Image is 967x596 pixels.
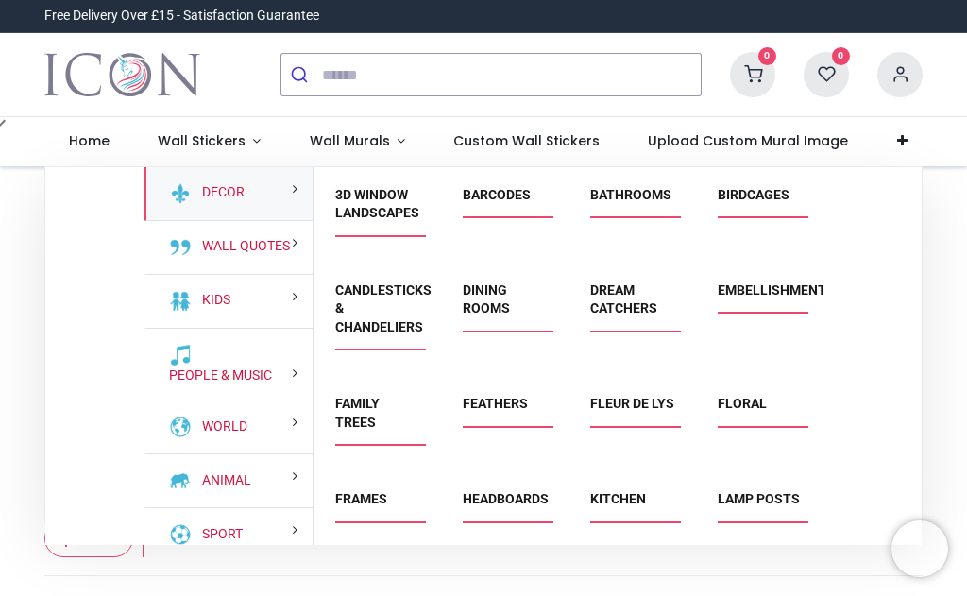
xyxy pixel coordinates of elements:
[590,395,674,426] span: Fleur de Lys
[169,236,192,259] img: Wall Quotes
[718,490,802,521] span: Lamp Posts
[832,47,850,65] sup: 0
[335,490,419,521] span: Frames
[169,523,192,546] img: Sport
[718,396,767,411] a: Floral
[804,66,849,81] a: 0
[161,366,272,385] a: People & Music
[285,117,430,166] a: Wall Murals
[195,183,245,202] a: Decor
[335,396,380,430] a: Family Trees
[453,131,600,150] span: Custom Wall Stickers
[758,47,776,65] sup: 0
[718,281,802,313] span: Embellishments
[891,520,948,577] iframe: Brevo live chat
[195,471,251,490] a: Animal
[526,7,923,26] iframe: Customer reviews powered by Trustpilot
[169,469,192,492] img: Animal
[169,290,192,313] img: Kids
[44,48,200,101] img: Icon Wall Stickers
[718,186,802,217] span: Birdcages
[590,491,646,506] a: Kitchen
[281,54,322,95] button: Submit
[310,131,390,150] span: Wall Murals
[195,525,243,544] a: Sport
[169,182,192,205] img: Decor
[44,7,319,26] div: Free Delivery Over £15 - Satisfaction Guarantee
[44,519,133,557] button: Filters
[463,396,528,411] a: Feathers
[463,491,549,506] a: Headboards
[718,187,789,202] a: Birdcages
[590,490,674,521] span: Kitchen
[133,117,285,166] a: Wall Stickers
[590,396,674,411] a: Fleur de Lys
[169,344,192,366] img: People & Music
[44,48,200,101] a: Logo of Icon Wall Stickers
[463,490,547,521] span: Headboards
[335,281,419,350] span: Candlesticks & Chandeliers
[195,237,290,256] a: Wall Quotes
[730,66,775,81] a: 0
[335,187,419,221] a: 3D Window Landscapes
[718,395,802,426] span: Floral
[718,282,835,298] a: Embellishments
[335,186,419,236] span: 3D Window Landscapes
[590,186,674,217] span: Bathrooms
[335,282,432,334] a: Candlesticks & Chandeliers
[169,416,192,438] img: World
[335,395,419,445] span: Family Trees
[463,281,547,332] span: Dining Rooms
[648,131,848,150] span: Upload Custom Mural Image
[158,131,246,150] span: Wall Stickers
[463,186,547,217] span: Barcodes
[463,395,547,426] span: Feathers
[463,187,531,202] a: Barcodes
[590,187,671,202] a: Bathrooms
[335,491,387,506] a: Frames
[195,417,247,436] a: World
[590,282,657,316] a: Dream Catchers
[718,491,800,506] a: Lamp Posts
[590,281,674,332] span: Dream Catchers
[463,282,510,316] a: Dining Rooms
[195,291,230,310] a: Kids
[69,131,110,150] span: Home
